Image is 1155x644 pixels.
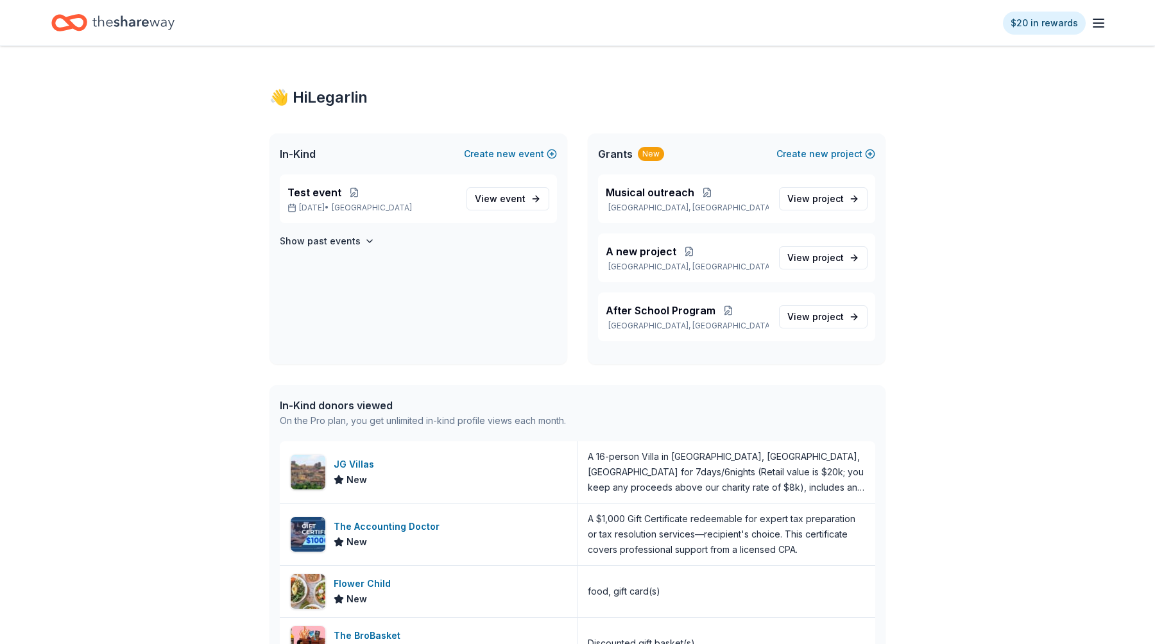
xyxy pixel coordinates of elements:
img: Image for JG Villas [291,455,325,489]
img: Image for Flower Child [291,574,325,609]
div: On the Pro plan, you get unlimited in-kind profile views each month. [280,413,566,428]
span: A new project [606,244,676,259]
p: [GEOGRAPHIC_DATA], [GEOGRAPHIC_DATA] [606,203,769,213]
span: In-Kind [280,146,316,162]
span: project [812,193,844,204]
div: A 16-person Villa in [GEOGRAPHIC_DATA], [GEOGRAPHIC_DATA], [GEOGRAPHIC_DATA] for 7days/6nights (R... [588,449,865,495]
a: Home [51,8,175,38]
a: View project [779,246,868,269]
a: View project [779,305,868,328]
span: View [787,250,844,266]
span: project [812,252,844,263]
a: View event [466,187,549,210]
span: View [787,309,844,325]
div: Flower Child [334,576,396,591]
span: After School Program [606,303,715,318]
button: Show past events [280,233,375,249]
img: Image for The Accounting Doctor [291,517,325,552]
div: food, gift card(s) [588,584,660,599]
div: In-Kind donors viewed [280,398,566,413]
span: View [475,191,526,207]
button: Createnewevent [464,146,557,162]
div: 👋 Hi Legarlin [269,87,886,108]
p: [DATE] • [287,203,456,213]
span: Grants [598,146,633,162]
span: New [346,591,367,607]
div: The BroBasket [334,628,406,643]
span: View [787,191,844,207]
span: New [346,472,367,487]
div: New [638,147,664,161]
a: View project [779,187,868,210]
span: [GEOGRAPHIC_DATA] [332,203,412,213]
a: $20 in rewards [1003,12,1086,35]
div: The Accounting Doctor [334,519,445,534]
span: new [497,146,516,162]
div: A $1,000 Gift Certificate redeemable for expert tax preparation or tax resolution services—recipi... [588,511,865,557]
div: JG Villas [334,457,379,472]
p: [GEOGRAPHIC_DATA], [GEOGRAPHIC_DATA] [606,321,769,331]
span: New [346,534,367,550]
span: Musical outreach [606,185,694,200]
span: new [809,146,828,162]
span: Test event [287,185,341,200]
h4: Show past events [280,233,361,249]
span: event [500,193,526,204]
button: Createnewproject [776,146,875,162]
p: [GEOGRAPHIC_DATA], [GEOGRAPHIC_DATA] [606,262,769,272]
span: project [812,311,844,322]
